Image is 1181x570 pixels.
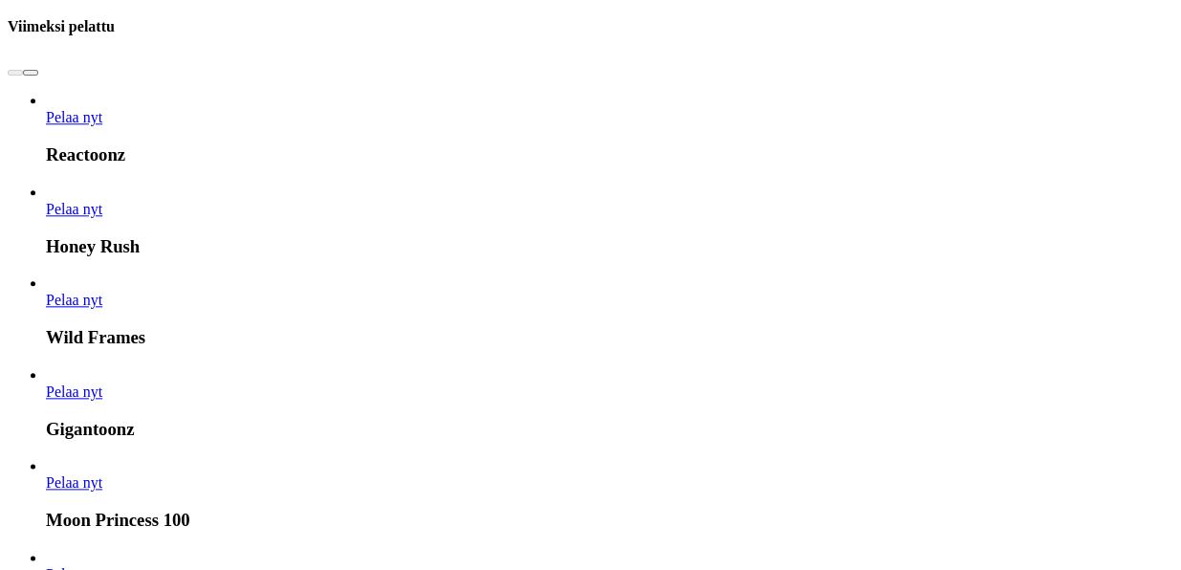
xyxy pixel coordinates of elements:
[46,109,102,125] a: Reactoonz
[46,201,102,217] a: Honey Rush
[46,201,102,217] span: Pelaa nyt
[46,292,102,308] a: Wild Frames
[8,17,115,35] h3: Viimeksi pelattu
[46,384,102,400] a: Gigantoonz
[23,70,38,76] button: next slide
[46,384,102,400] span: Pelaa nyt
[46,292,102,308] span: Pelaa nyt
[46,474,102,491] a: Moon Princess 100
[8,70,23,76] button: prev slide
[46,109,102,125] span: Pelaa nyt
[46,474,102,491] span: Pelaa nyt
